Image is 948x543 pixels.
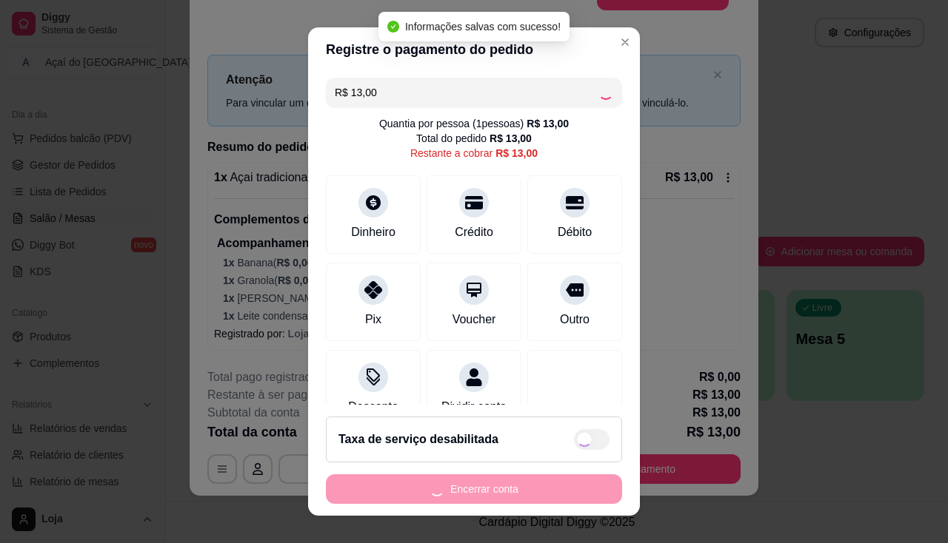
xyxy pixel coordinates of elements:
div: Outro [560,311,590,328]
div: Loading [598,85,613,100]
div: Pix [365,311,381,328]
div: Crédito [455,223,493,241]
div: Total do pedido [416,131,532,146]
div: Quantia por pessoa ( 1 pessoas) [379,116,569,131]
span: Informações salvas com sucesso! [405,21,561,33]
span: check-circle [387,21,399,33]
div: Dinheiro [351,223,395,241]
div: Desconto [348,398,398,416]
input: Ex.: hambúrguer de cordeiro [335,78,598,107]
div: Débito [558,223,592,241]
button: Close [613,30,637,54]
div: Dividir conta [441,398,507,416]
header: Registre o pagamento do pedido [308,27,640,72]
div: Voucher [453,311,496,328]
div: R$ 13,00 [527,116,569,131]
div: Restante a cobrar [410,146,538,161]
h2: Taxa de serviço desabilitada [338,431,498,448]
div: R$ 13,00 [490,131,532,146]
div: R$ 13,00 [495,146,538,161]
